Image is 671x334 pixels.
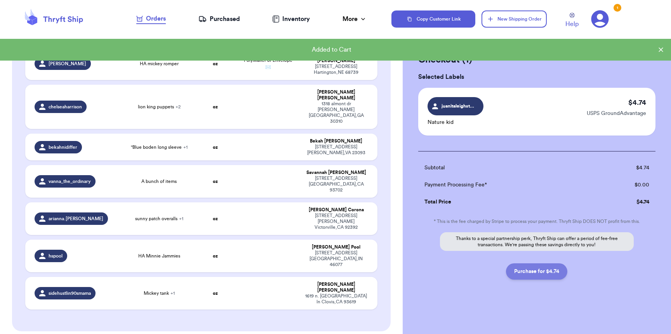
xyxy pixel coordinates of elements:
div: [PERSON_NAME] [PERSON_NAME] [304,282,368,293]
a: Inventory [272,14,310,24]
a: Purchased [198,14,240,24]
p: $ 4.74 [628,97,646,108]
span: hspool [49,253,63,259]
span: juanitaleighstultz [442,103,476,110]
p: USPS GroundAdvantage [587,110,646,117]
p: Nature kid [428,118,483,126]
span: Mickey tank [144,290,175,296]
td: $ 4.74 [592,159,655,176]
span: + 1 [183,145,188,150]
h3: Selected Labels [418,72,655,82]
strong: oz [213,104,218,109]
td: $ 4.74 [592,193,655,210]
div: More [342,14,367,24]
span: + 1 [170,291,175,296]
a: Orders [136,14,166,24]
div: [PERSON_NAME] Corona [304,207,368,213]
span: A bunch of items [141,178,177,184]
span: HA Minnie Jammies [138,253,180,259]
strong: oz [213,254,218,258]
button: Purchase for $4.74 [506,263,567,280]
span: "Blue boden long sleeve [131,144,188,150]
span: + 1 [179,216,183,221]
td: Subtotal [418,159,593,176]
div: [STREET_ADDRESS] [GEOGRAPHIC_DATA] , CA 93702 [304,176,368,193]
strong: oz [213,216,218,221]
td: $ 0.00 [592,176,655,193]
div: Added to Cart [6,45,657,54]
div: Savannah [PERSON_NAME] [304,170,368,176]
span: sunny patch overalls [135,216,183,222]
p: * This is the fee charged by Stripe to process your payment. Thryft Ship DOES NOT profit from this. [418,218,655,224]
p: Thanks to a special partnership perk, Thryft Ship can offer a period of fee-free transactions. We... [440,232,634,251]
div: [PERSON_NAME] Pool [304,244,368,250]
span: arianna.[PERSON_NAME] [49,216,103,222]
span: vanna_the_ordinary [49,178,91,184]
a: 1 [591,10,609,28]
div: [STREET_ADDRESS][PERSON_NAME] Victorville , CA 92392 [304,213,368,230]
span: + 2 [176,104,181,109]
div: 1619 n. [GEOGRAPHIC_DATA] ln Clovis , CA 93619 [304,293,368,305]
span: HA mickey romper [140,61,179,67]
span: lion king puppets [138,104,181,110]
div: 1 [614,4,621,12]
div: [STREET_ADDRESS] [GEOGRAPHIC_DATA] , IN 46077 [304,250,368,268]
strong: oz [213,145,218,150]
span: bekahnidiffer [49,144,77,150]
div: [PERSON_NAME] [PERSON_NAME] [304,89,368,101]
button: New Shipping Order [482,10,547,28]
div: Bekah [PERSON_NAME] [304,138,368,144]
div: [STREET_ADDRESS] [PERSON_NAME] , VA 23093 [304,144,368,156]
span: Help [565,19,579,29]
span: sidehustlin90smama [49,290,91,296]
strong: oz [213,291,218,296]
div: [STREET_ADDRESS] Hartington , NE 68739 [304,64,368,75]
span: chelseaharrison [49,104,82,110]
span: [PERSON_NAME] [49,61,86,67]
a: Help [565,13,579,29]
strong: oz [213,179,218,184]
strong: oz [213,61,218,66]
button: Copy Customer Link [391,10,475,28]
div: Orders [136,14,166,23]
div: 1318 almont dr [PERSON_NAME] [GEOGRAPHIC_DATA] , GA 30310 [304,101,368,124]
td: Total Price [418,193,593,210]
td: Payment Processing Fee* [418,176,593,193]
